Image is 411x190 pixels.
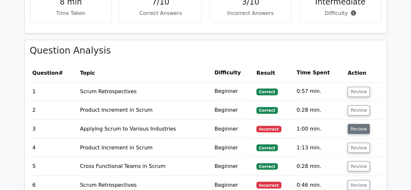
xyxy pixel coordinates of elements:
[345,64,381,82] th: Action
[294,101,345,120] td: 0:28 min.
[212,82,254,101] td: Beginner
[256,182,281,188] span: Incorrect
[256,126,281,132] span: Incorrect
[30,138,78,157] td: 4
[256,88,277,95] span: Correct
[256,144,277,151] span: Correct
[212,101,254,120] td: Beginner
[348,161,370,171] button: Review
[305,9,376,17] p: Difficulty
[30,120,78,138] td: 3
[294,157,345,175] td: 0:28 min.
[32,70,59,76] span: Question
[77,120,212,138] td: Applying Scrum to Various Industries
[77,138,212,157] td: Product Increment in Scrum
[77,64,212,82] th: Topic
[294,82,345,101] td: 0:57 min.
[212,120,254,138] td: Beginner
[348,124,370,134] button: Review
[77,101,212,120] td: Product Increment in Scrum
[215,9,286,17] p: Incorrect Answers
[348,143,370,153] button: Review
[212,138,254,157] td: Beginner
[348,105,370,115] button: Review
[294,138,345,157] td: 1:13 min.
[256,163,277,170] span: Correct
[77,82,212,101] td: Scrum Retrospectives
[294,120,345,138] td: 1:00 min.
[30,101,78,120] td: 2
[77,157,212,175] td: Cross Functional Teams in Scrum
[348,87,370,97] button: Review
[30,157,78,175] td: 5
[212,64,254,82] th: Difficulty
[294,64,345,82] th: Time Spent
[30,45,381,56] h3: Question Analysis
[35,9,107,17] p: Time Taken
[212,157,254,175] td: Beginner
[256,107,277,113] span: Correct
[30,82,78,101] td: 1
[254,64,294,82] th: Result
[30,64,78,82] th: #
[125,9,196,17] p: Correct Answers
[348,180,370,190] button: Review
